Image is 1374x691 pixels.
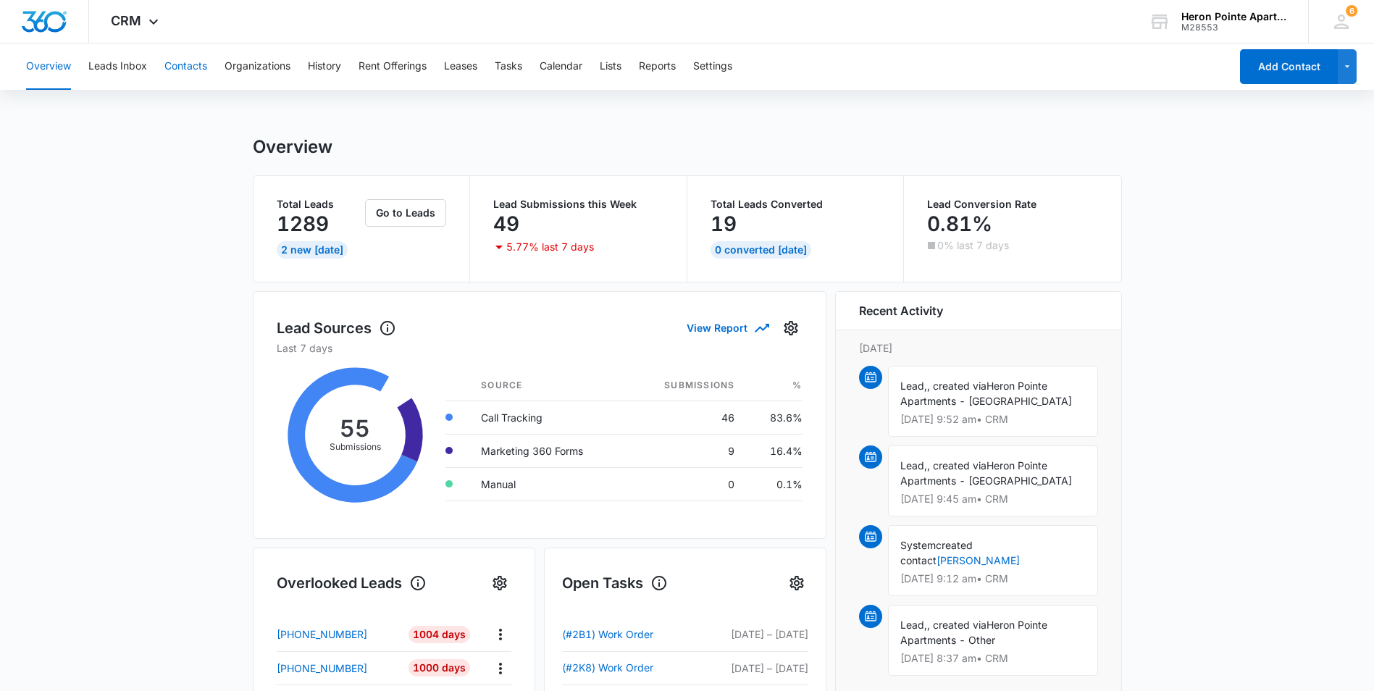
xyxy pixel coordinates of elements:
[277,340,803,356] p: Last 7 days
[493,212,519,235] p: 49
[711,199,881,209] p: Total Leads Converted
[493,199,663,209] p: Lead Submissions this Week
[937,240,1009,251] p: 0% last 7 days
[900,414,1086,424] p: [DATE] 9:52 am • CRM
[277,627,398,642] a: [PHONE_NUMBER]
[628,467,746,501] td: 0
[927,619,986,631] span: , created via
[506,242,594,252] p: 5.77% last 7 days
[277,212,329,235] p: 1289
[937,554,1020,566] a: [PERSON_NAME]
[900,539,936,551] span: System
[277,317,396,339] h1: Lead Sources
[308,43,341,90] button: History
[746,401,802,434] td: 83.6%
[1181,22,1287,33] div: account id
[277,241,348,259] div: 2 New [DATE]
[693,43,732,90] button: Settings
[164,43,207,90] button: Contacts
[779,317,803,340] button: Settings
[746,370,802,401] th: %
[628,370,746,401] th: Submissions
[562,626,696,643] a: (#2B1) Work Order
[927,212,992,235] p: 0.81%
[469,467,628,501] td: Manual
[628,434,746,467] td: 9
[409,659,470,677] div: 1000 Days
[1346,5,1357,17] span: 6
[711,212,737,235] p: 19
[540,43,582,90] button: Calendar
[111,13,141,28] span: CRM
[711,241,811,259] div: 0 Converted [DATE]
[489,657,511,679] button: Actions
[746,434,802,467] td: 16.4%
[600,43,621,90] button: Lists
[495,43,522,90] button: Tasks
[859,302,943,319] h6: Recent Activity
[746,467,802,501] td: 0.1%
[785,571,808,595] button: Settings
[409,626,470,643] div: 1004 Days
[365,199,446,227] button: Go to Leads
[859,340,1098,356] p: [DATE]
[900,539,973,566] span: created contact
[1240,49,1338,84] button: Add Contact
[88,43,147,90] button: Leads Inbox
[277,661,398,676] a: [PHONE_NUMBER]
[562,659,696,677] a: (#2K8) Work Order
[900,619,927,631] span: Lead,
[696,661,808,676] p: [DATE] – [DATE]
[277,572,427,594] h1: Overlooked Leads
[469,434,628,467] td: Marketing 360 Forms
[927,459,986,472] span: , created via
[900,459,927,472] span: Lead,
[1346,5,1357,17] div: notifications count
[696,627,808,642] p: [DATE] – [DATE]
[253,136,332,158] h1: Overview
[359,43,427,90] button: Rent Offerings
[277,199,363,209] p: Total Leads
[900,380,927,392] span: Lead,
[562,572,668,594] h1: Open Tasks
[469,370,628,401] th: Source
[225,43,290,90] button: Organizations
[277,627,367,642] p: [PHONE_NUMBER]
[900,494,1086,504] p: [DATE] 9:45 am • CRM
[900,653,1086,663] p: [DATE] 8:37 am • CRM
[639,43,676,90] button: Reports
[1181,11,1287,22] div: account name
[927,199,1098,209] p: Lead Conversion Rate
[469,401,628,434] td: Call Tracking
[628,401,746,434] td: 46
[927,380,986,392] span: , created via
[26,43,71,90] button: Overview
[488,571,511,595] button: Settings
[365,206,446,219] a: Go to Leads
[687,315,768,340] button: View Report
[444,43,477,90] button: Leases
[277,661,367,676] p: [PHONE_NUMBER]
[900,574,1086,584] p: [DATE] 9:12 am • CRM
[489,623,511,645] button: Actions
